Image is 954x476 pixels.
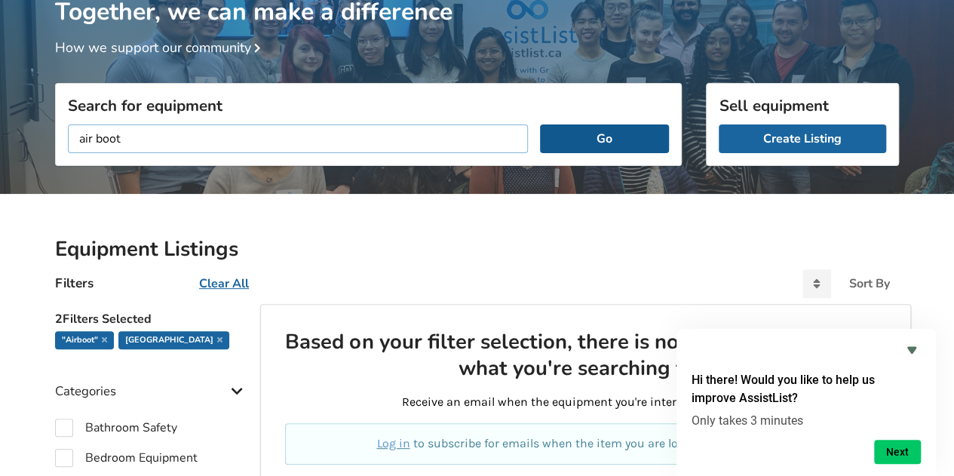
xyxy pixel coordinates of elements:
[285,329,886,382] h2: Based on your filter selection, there is nothing listed. Can't find what you're searching for?
[55,419,177,437] label: Bathroom Safety
[719,124,886,153] a: Create Listing
[68,96,669,115] h3: Search for equipment
[199,275,249,292] u: Clear All
[692,371,921,407] h2: Hi there! Would you like to help us improve AssistList?
[55,331,114,349] div: "airboot"
[68,124,528,153] input: I am looking for...
[903,341,921,359] button: Hide survey
[55,38,266,57] a: How we support our community
[874,440,921,464] button: Next question
[55,304,248,331] h5: 2 Filters Selected
[692,413,921,428] p: Only takes 3 minutes
[55,275,94,292] h4: Filters
[55,449,198,467] label: Bedroom Equipment
[55,236,899,263] h2: Equipment Listings
[849,278,890,290] div: Sort By
[719,96,886,115] h3: Sell equipment
[118,331,229,349] div: [GEOGRAPHIC_DATA]
[55,353,248,407] div: Categories
[540,124,669,153] button: Go
[285,394,886,411] p: Receive an email when the equipment you're interested in is listed!
[376,436,410,450] a: Log in
[303,435,868,453] p: to subscribe for emails when the item you are looking for is available.
[692,341,921,464] div: Hi there! Would you like to help us improve AssistList?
